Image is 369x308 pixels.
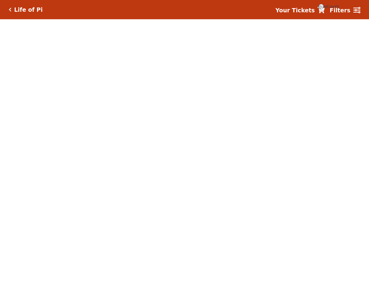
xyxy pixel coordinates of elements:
[318,4,324,9] span: {{cartCount}}
[275,6,325,15] a: Your Tickets {{cartCount}}
[275,7,315,14] strong: Your Tickets
[14,6,43,13] h5: Life of Pi
[9,8,11,12] a: Click here to go back to filters
[330,6,360,15] a: Filters
[330,7,350,14] strong: Filters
